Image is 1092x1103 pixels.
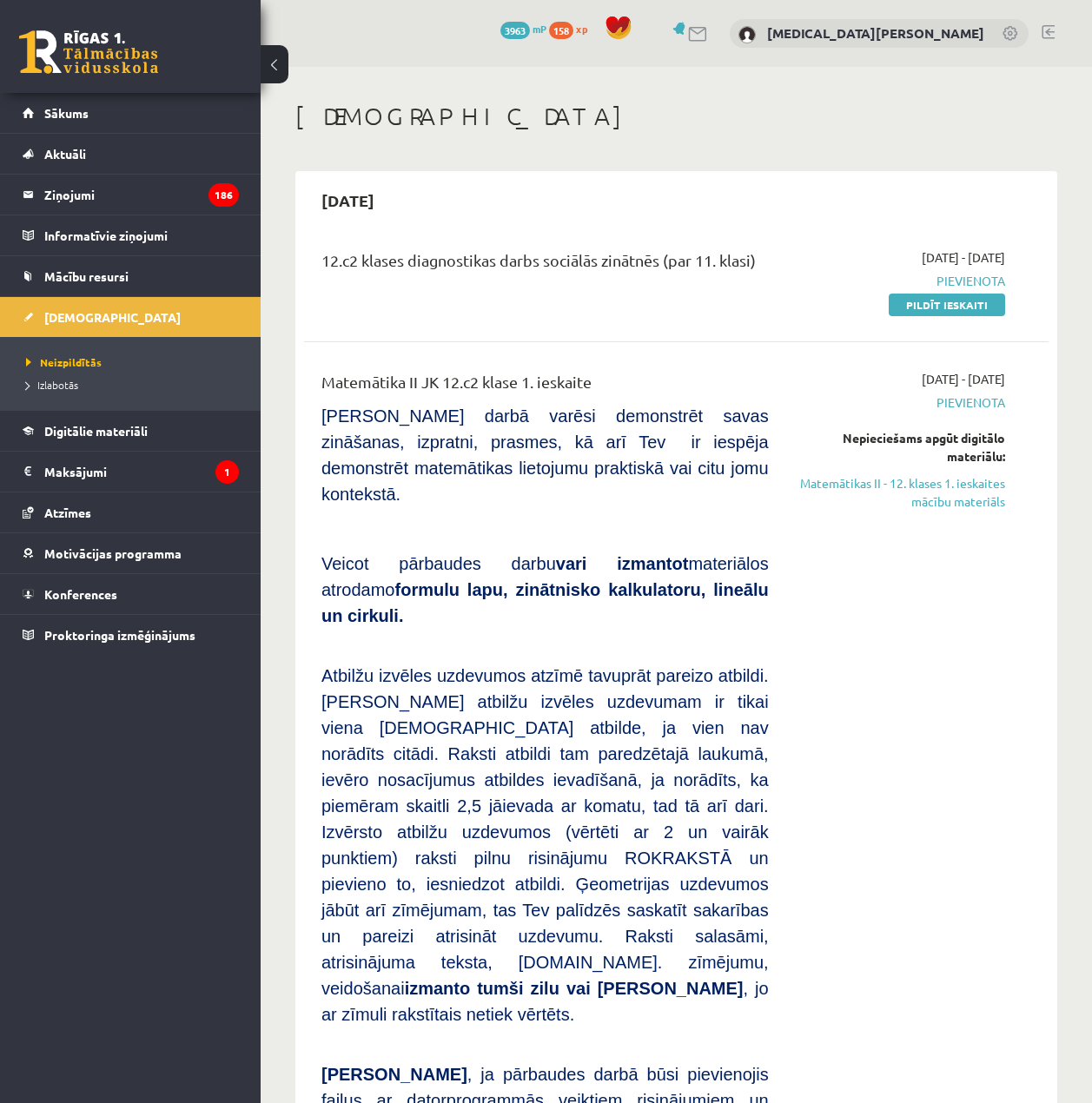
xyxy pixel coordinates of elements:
a: Mācību resursi [23,256,239,296]
span: Aktuāli [44,146,86,162]
span: Mācību resursi [44,268,129,284]
a: 158 xp [549,22,596,36]
h1: [DEMOGRAPHIC_DATA] [295,102,1057,131]
a: Digitālie materiāli [23,411,239,451]
span: 3963 [500,22,530,39]
b: vari izmantot [556,554,689,573]
span: [DATE] - [DATE] [922,248,1005,267]
a: Izlabotās [26,377,243,393]
span: Proktoringa izmēģinājums [44,627,195,643]
a: Informatīvie ziņojumi [23,215,239,255]
h2: [DATE] [304,180,392,221]
div: 12.c2 klases diagnostikas darbs sociālās zinātnēs (par 11. klasi) [321,248,769,281]
span: Sākums [44,105,89,121]
a: Atzīmes [23,492,239,532]
div: Nepieciešams apgūt digitālo materiālu: [795,429,1005,466]
legend: Informatīvie ziņojumi [44,215,239,255]
span: Atbilžu izvēles uzdevumos atzīmē tavuprāt pareizo atbildi. [PERSON_NAME] atbilžu izvēles uzdevuma... [321,666,769,1024]
a: Neizpildītās [26,354,243,370]
span: Veicot pārbaudes darbu materiālos atrodamo [321,554,769,625]
span: Konferences [44,586,117,602]
a: Matemātikas II - 12. klases 1. ieskaites mācību materiāls [795,474,1005,511]
span: Izlabotās [26,378,78,392]
span: Atzīmes [44,505,91,520]
span: Pievienota [795,393,1005,412]
legend: Maksājumi [44,452,239,492]
i: 1 [215,460,239,484]
a: Aktuāli [23,134,239,174]
div: Matemātika II JK 12.c2 klase 1. ieskaite [321,370,769,402]
a: Pildīt ieskaiti [889,294,1005,316]
b: izmanto [405,979,471,998]
span: xp [576,22,587,36]
span: Digitālie materiāli [44,423,148,439]
a: [MEDICAL_DATA][PERSON_NAME] [767,24,984,42]
span: [DATE] - [DATE] [922,370,1005,388]
span: Pievienota [795,272,1005,290]
b: tumši zilu vai [PERSON_NAME] [477,979,743,998]
img: Nikita Ļahovs [738,26,756,43]
span: [PERSON_NAME] [321,1065,467,1084]
a: Sākums [23,93,239,133]
a: Ziņojumi186 [23,175,239,215]
span: mP [533,22,546,36]
a: Konferences [23,574,239,614]
span: [PERSON_NAME] darbā varēsi demonstrēt savas zināšanas, izpratni, prasmes, kā arī Tev ir iespēja d... [321,406,769,504]
span: Neizpildītās [26,355,102,369]
span: [DEMOGRAPHIC_DATA] [44,309,181,325]
a: Motivācijas programma [23,533,239,573]
a: [DEMOGRAPHIC_DATA] [23,297,239,337]
a: Maksājumi1 [23,452,239,492]
a: Proktoringa izmēģinājums [23,615,239,655]
a: Rīgas 1. Tālmācības vidusskola [19,30,158,74]
legend: Ziņojumi [44,175,239,215]
i: 186 [208,183,239,207]
a: 3963 mP [500,22,546,36]
span: Motivācijas programma [44,545,182,561]
span: 158 [549,22,573,39]
b: formulu lapu, zinātnisko kalkulatoru, lineālu un cirkuli. [321,580,769,625]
